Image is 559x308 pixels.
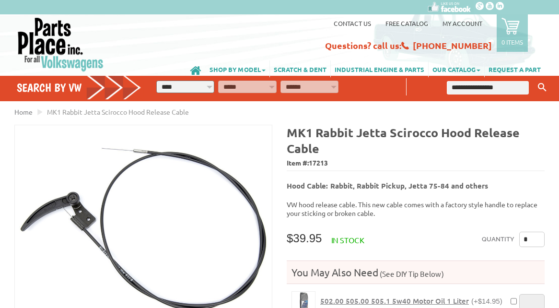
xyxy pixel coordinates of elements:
a: Home [14,107,33,116]
span: MK1 Rabbit Jetta Scirocco Hood Release Cable [47,107,189,116]
span: 17213 [309,158,328,167]
a: INDUSTRIAL ENGINE & PARTS [331,60,428,77]
h4: Search by VW [17,81,141,95]
button: Keyword Search [535,80,549,95]
a: REQUEST A PART [485,60,545,77]
img: Parts Place Inc! [17,17,105,72]
span: (See DIY Tip Below) [378,269,444,278]
p: VW hood release cable. This new cable comes with a factory style handle to replace your sticking ... [287,200,545,217]
span: In stock [331,235,364,245]
span: Item #: [287,156,545,170]
a: Contact us [334,19,371,27]
b: MK1 Rabbit Jetta Scirocco Hood Release Cable [287,125,520,156]
span: (+$14.95) [471,297,502,305]
a: My Account [443,19,482,27]
a: SCRATCH & DENT [270,60,330,77]
a: SHOP BY MODEL [206,60,269,77]
h4: You May Also Need [287,266,545,279]
label: Quantity [482,232,514,247]
span: $39.95 [287,232,322,245]
a: OUR CATALOG [429,60,484,77]
b: Hood Cable: Rabbit, Rabbit Pickup, Jetta 75-84 and others [287,181,488,190]
span: 502.00 505.00 505.1 5w40 Motor Oil 1 Liter [320,296,469,306]
a: Free Catalog [385,19,428,27]
a: 502.00 505.00 505.1 5w40 Motor Oil 1 Liter(+$14.95) [320,296,502,306]
a: 0 items [497,14,528,52]
p: 0 items [501,38,523,46]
